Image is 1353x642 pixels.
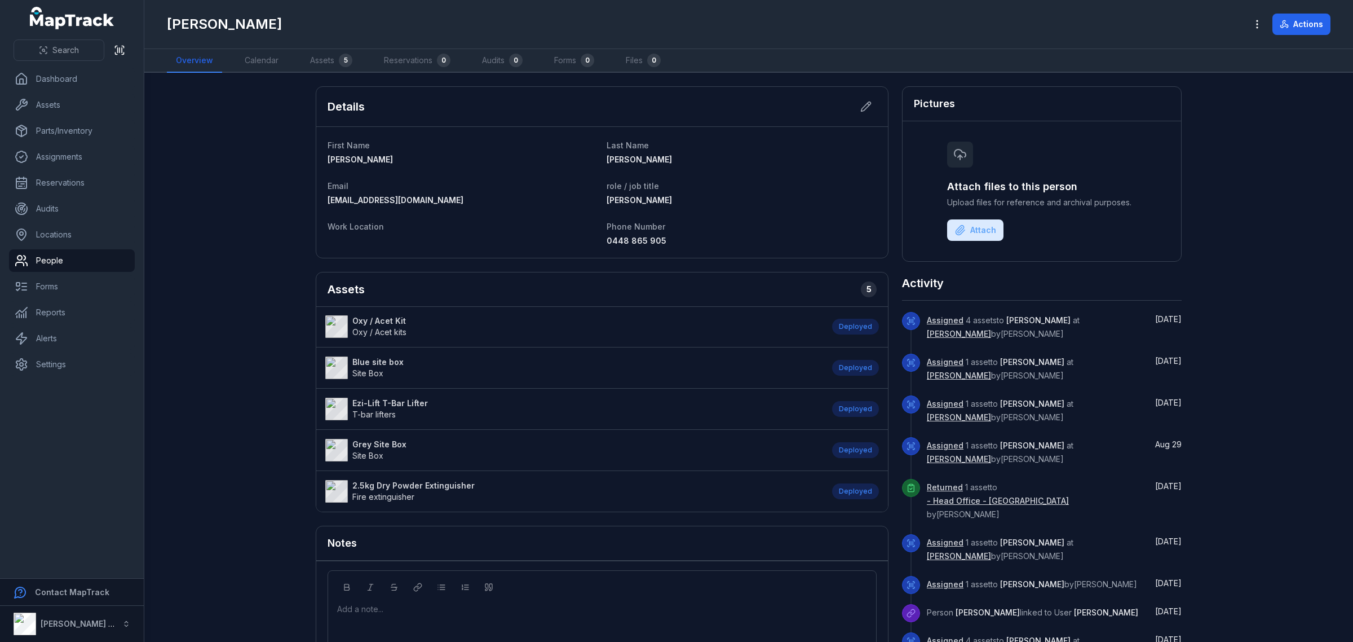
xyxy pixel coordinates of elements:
[956,608,1020,617] span: [PERSON_NAME]
[41,619,119,628] strong: [PERSON_NAME] Air
[1155,481,1182,491] span: [DATE]
[301,49,361,73] a: Assets5
[1074,608,1138,617] span: [PERSON_NAME]
[927,482,1069,519] span: 1 asset to by [PERSON_NAME]
[328,535,357,551] h3: Notes
[9,172,135,194] a: Reservations
[914,96,955,112] h3: Pictures
[927,398,963,410] a: Assigned
[9,94,135,116] a: Assets
[9,275,135,298] a: Forms
[832,319,879,335] div: Deployed
[927,315,963,326] a: Assigned
[927,315,1080,338] span: 4 assets to at by [PERSON_NAME]
[9,223,135,246] a: Locations
[167,15,282,33] h1: [PERSON_NAME]
[9,197,135,220] a: Audits
[325,357,821,379] a: Blue site boxSite Box
[927,579,1137,589] span: 1 asset to by [PERSON_NAME]
[1000,538,1064,547] span: [PERSON_NAME]
[902,275,944,291] h2: Activity
[647,54,661,67] div: 0
[325,480,821,503] a: 2.5kg Dry Powder ExtinguisherFire extinguisher
[1155,481,1182,491] time: 8/11/2025, 7:07:54 AM
[236,49,288,73] a: Calendar
[14,39,104,61] button: Search
[1155,356,1182,366] time: 9/23/2025, 12:12:31 PM
[325,439,821,461] a: Grey Site BoxSite Box
[832,360,879,376] div: Deployed
[927,482,963,493] a: Returned
[1000,399,1064,408] span: [PERSON_NAME]
[352,368,383,378] span: Site Box
[1155,606,1182,616] time: 5/16/2025, 3:14:27 PM
[328,99,365,115] h2: Details
[1272,14,1330,35] button: Actions
[509,54,523,67] div: 0
[545,49,603,73] a: Forms0
[607,222,665,231] span: Phone Number
[1000,441,1064,450] span: [PERSON_NAME]
[1155,314,1182,324] time: 9/23/2025, 12:14:08 PM
[947,179,1137,195] h3: Attach files to this person
[607,155,672,164] span: [PERSON_NAME]
[325,398,821,420] a: Ezi-Lift T-Bar LifterT-bar lifters
[9,301,135,324] a: Reports
[927,328,991,340] a: [PERSON_NAME]
[352,357,404,368] strong: Blue site box
[927,370,991,381] a: [PERSON_NAME]
[927,357,963,368] a: Assigned
[1155,578,1182,588] span: [DATE]
[832,483,879,499] div: Deployed
[927,538,1073,561] span: 1 asset to at by [PERSON_NAME]
[352,398,428,409] strong: Ezi-Lift T-Bar Lifter
[352,410,396,419] span: T-bar lifters
[927,551,991,562] a: [PERSON_NAME]
[832,442,879,458] div: Deployed
[1155,439,1182,449] span: Aug 29
[328,140,370,150] span: First Name
[328,195,463,205] span: [EMAIL_ADDRESS][DOMAIN_NAME]
[927,537,963,548] a: Assigned
[328,222,384,231] span: Work Location
[339,54,352,67] div: 5
[1155,356,1182,366] span: [DATE]
[1155,606,1182,616] span: [DATE]
[927,608,1138,617] span: Person linked to User
[927,399,1073,422] span: 1 asset to at by [PERSON_NAME]
[167,49,222,73] a: Overview
[352,451,383,460] span: Site Box
[473,49,532,73] a: Audits0
[947,197,1137,208] span: Upload files for reference and archival purposes.
[325,315,821,338] a: Oxy / Acet KitOxy / Acet kits
[1155,537,1182,546] span: [DATE]
[9,120,135,142] a: Parts/Inventory
[607,195,672,205] span: [PERSON_NAME]
[1000,357,1064,367] span: [PERSON_NAME]
[1155,439,1182,449] time: 8/29/2025, 7:50:30 AM
[352,492,414,502] span: Fire extinguisher
[1000,579,1064,589] span: [PERSON_NAME]
[352,480,475,491] strong: 2.5kg Dry Powder Extinguisher
[9,353,135,376] a: Settings
[328,282,365,297] h2: Assets
[927,441,1073,464] span: 1 asset to at by [PERSON_NAME]
[861,282,877,297] div: 5
[1155,537,1182,546] time: 6/6/2025, 8:50:08 AM
[352,327,406,337] span: Oxy / Acet kits
[352,439,406,450] strong: Grey Site Box
[9,327,135,350] a: Alerts
[9,68,135,90] a: Dashboard
[328,155,393,164] span: [PERSON_NAME]
[832,401,879,417] div: Deployed
[328,181,348,191] span: Email
[947,219,1003,241] button: Attach
[9,249,135,272] a: People
[1155,398,1182,407] span: [DATE]
[35,587,109,597] strong: Contact MapTrack
[927,357,1073,380] span: 1 asset to at by [PERSON_NAME]
[437,54,450,67] div: 0
[927,412,991,423] a: [PERSON_NAME]
[927,454,991,465] a: [PERSON_NAME]
[607,236,666,245] span: 0448 865 905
